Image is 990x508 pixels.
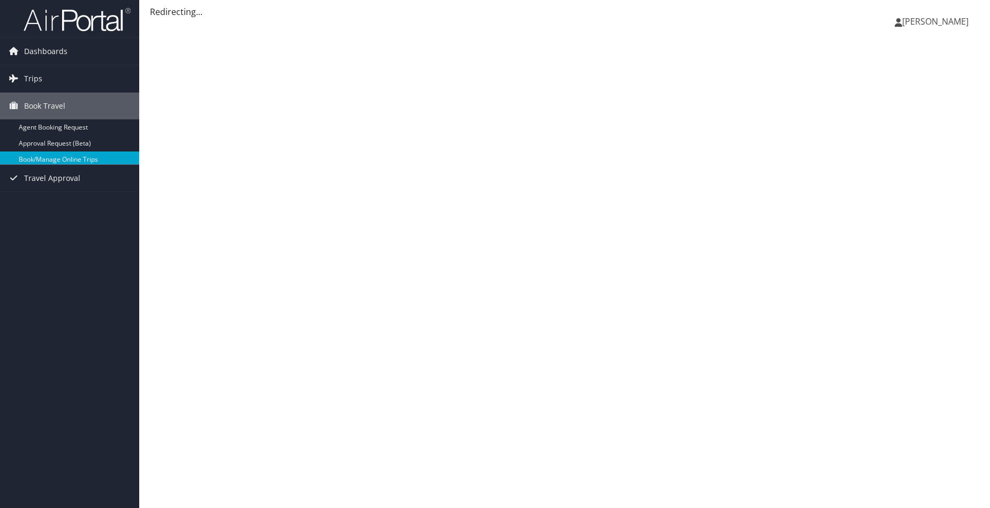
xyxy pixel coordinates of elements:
span: Trips [24,65,42,92]
div: Redirecting... [150,5,979,18]
span: Book Travel [24,93,65,119]
a: [PERSON_NAME] [895,5,979,37]
img: airportal-logo.png [24,7,131,32]
span: [PERSON_NAME] [902,16,969,27]
span: Travel Approval [24,165,80,192]
span: Dashboards [24,38,67,65]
